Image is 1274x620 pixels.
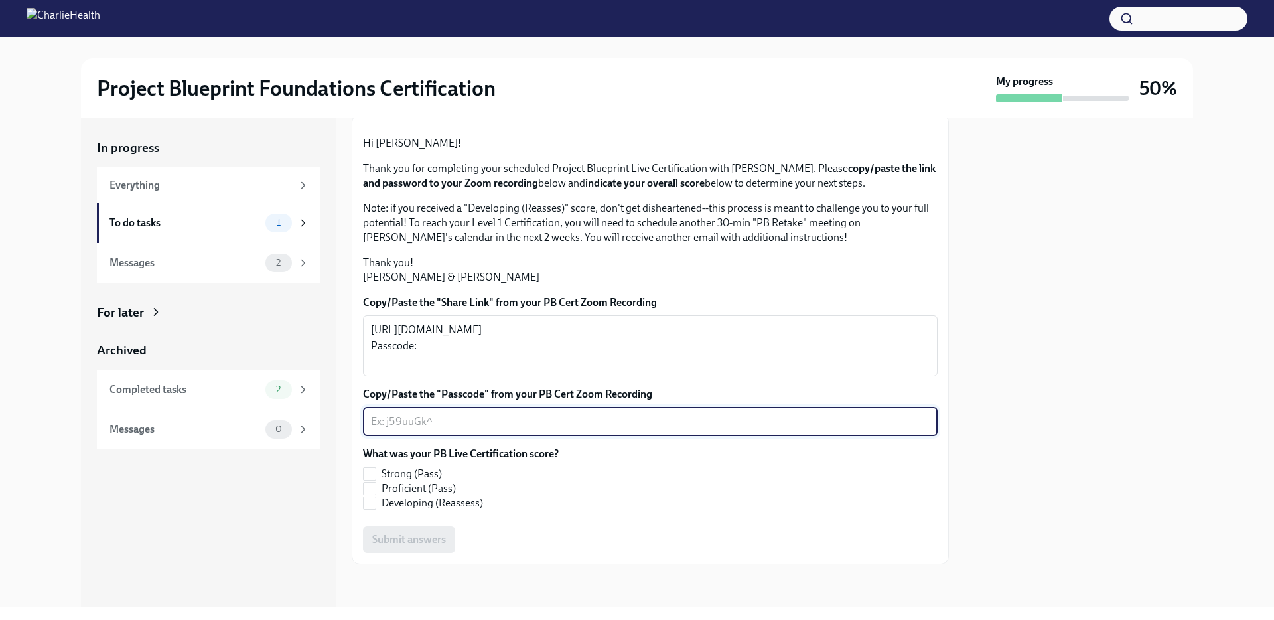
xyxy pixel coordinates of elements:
div: To do tasks [109,216,260,230]
p: Hi [PERSON_NAME]! [363,136,938,151]
img: CharlieHealth [27,8,100,29]
div: Messages [109,422,260,437]
p: Thank you! [PERSON_NAME] & [PERSON_NAME] [363,256,938,285]
span: 0 [267,424,290,434]
p: Note: if you received a "Developing (Reasses)" score, don't get disheartened--this process is mea... [363,201,938,245]
div: For later [97,304,144,321]
strong: indicate your overall score [585,177,705,189]
a: To do tasks1 [97,203,320,243]
a: In progress [97,139,320,157]
a: Completed tasks2 [97,370,320,410]
div: Everything [109,178,292,193]
textarea: [URL][DOMAIN_NAME] Passcode: [371,322,930,370]
label: Copy/Paste the "Share Link" from your PB Cert Zoom Recording [363,295,938,310]
span: Proficient (Pass) [382,481,456,496]
h2: Project Blueprint Foundations Certification [97,75,496,102]
a: Messages0 [97,410,320,449]
label: Copy/Paste the "Passcode" from your PB Cert Zoom Recording [363,387,938,402]
strong: My progress [996,74,1053,89]
h3: 50% [1139,76,1177,100]
a: Everything [97,167,320,203]
span: Developing (Reassess) [382,496,483,510]
a: Messages2 [97,243,320,283]
div: Messages [109,256,260,270]
span: 2 [268,258,289,268]
a: For later [97,304,320,321]
div: Completed tasks [109,382,260,397]
span: Strong (Pass) [382,467,442,481]
a: Archived [97,342,320,359]
label: What was your PB Live Certification score? [363,447,559,461]
span: 2 [268,384,289,394]
p: Thank you for completing your scheduled Project Blueprint Live Certification with [PERSON_NAME]. ... [363,161,938,191]
span: 1 [269,218,289,228]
